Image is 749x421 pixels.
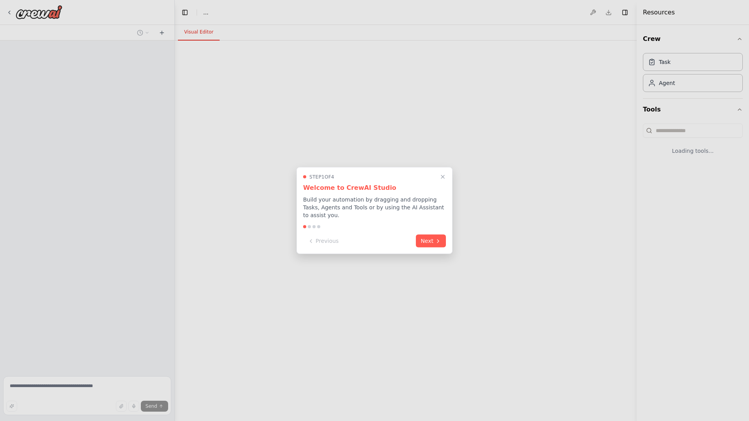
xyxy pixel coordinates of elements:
h3: Welcome to CrewAI Studio [303,183,446,193]
span: Step 1 of 4 [309,174,334,180]
button: Hide left sidebar [179,7,190,18]
p: Build your automation by dragging and dropping Tasks, Agents and Tools or by using the AI Assista... [303,196,446,219]
button: Previous [303,235,343,248]
button: Close walkthrough [438,172,447,182]
button: Next [416,235,446,248]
